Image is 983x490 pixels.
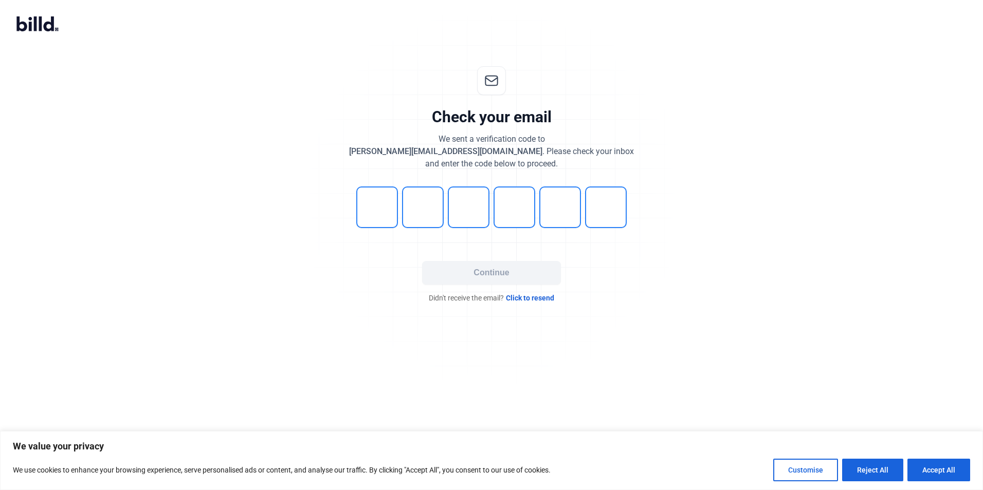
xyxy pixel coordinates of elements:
p: We use cookies to enhance your browsing experience, serve personalised ads or content, and analys... [13,464,551,476]
div: Didn't receive the email? [337,293,646,303]
span: Click to resend [506,293,554,303]
span: [PERSON_NAME][EMAIL_ADDRESS][DOMAIN_NAME] [349,146,542,156]
div: We sent a verification code to . Please check your inbox and enter the code below to proceed. [349,133,634,170]
button: Reject All [842,459,903,481]
button: Continue [422,261,561,285]
button: Accept All [907,459,970,481]
button: Customise [773,459,838,481]
div: Check your email [432,107,552,127]
p: We value your privacy [13,440,970,453]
